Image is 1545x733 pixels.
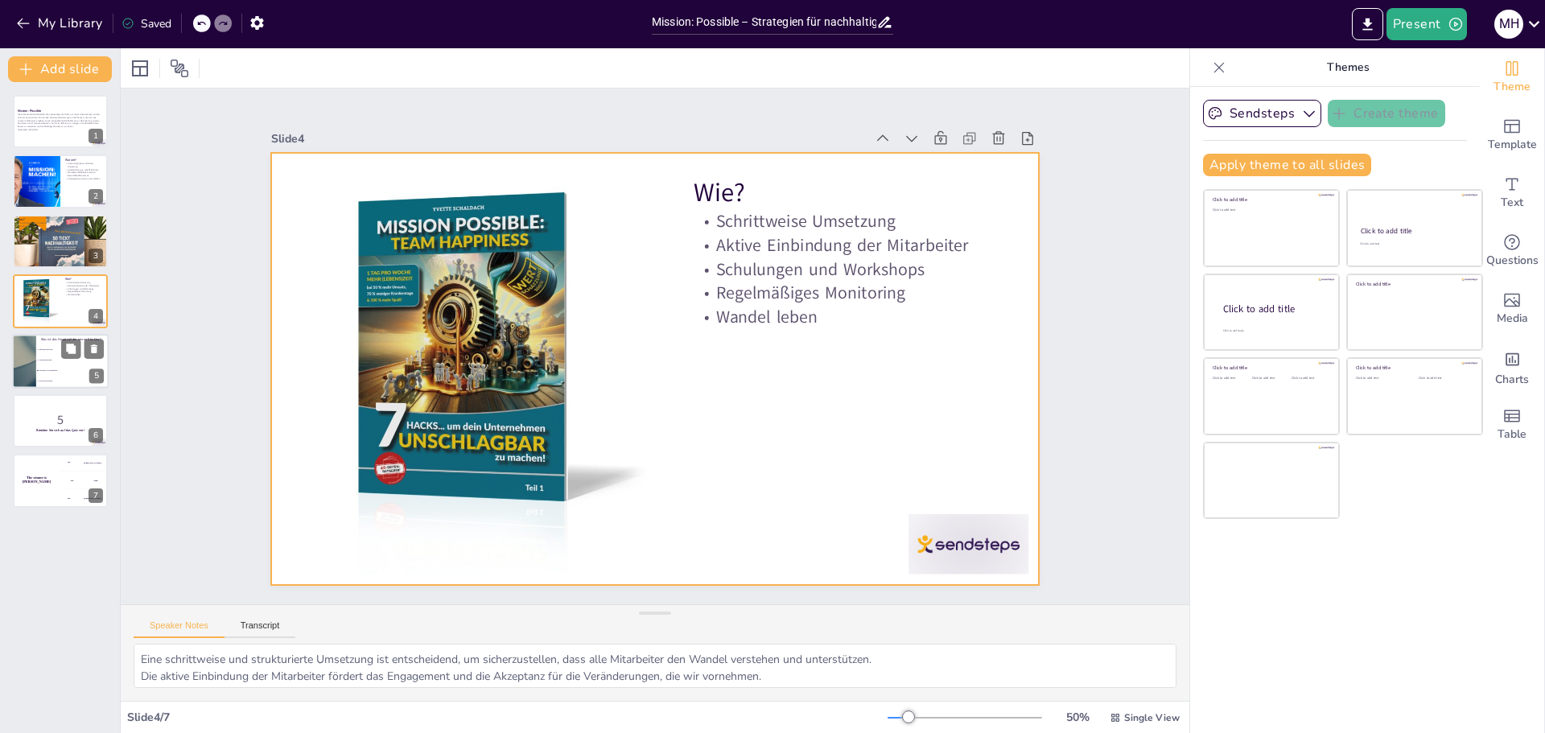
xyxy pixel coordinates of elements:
p: Aktive Einbindung der Mitarbeiter [65,285,103,288]
p: Generated with [URL] [18,128,103,131]
div: Click to add text [1213,377,1249,381]
p: Arbeitsplätze sichern und schaffen [65,176,103,179]
div: 1 [13,95,108,148]
p: Was ist das Hauptziel der neuen Struktur? [41,336,104,341]
button: Create theme [1328,100,1445,127]
p: Grundlage für Wachstum schaffen [18,233,103,237]
div: Click to add title [1223,302,1326,315]
p: Wettbewerbsfähigkeit stärken [65,171,103,174]
p: Komplexität reduzieren [18,228,103,231]
span: Charts [1495,371,1529,389]
p: 5 [18,411,103,429]
div: 100 [60,454,108,472]
div: 4 [89,309,103,323]
p: Standardisierung schafft Effizienz [65,167,103,171]
div: Add a table [1480,396,1544,454]
p: Kundennähe stärken [18,230,103,233]
div: 2 [89,189,103,204]
p: Schulungen und Workshops [723,375,779,683]
div: Click to add text [1356,377,1407,381]
div: M H [1494,10,1523,39]
p: Themes [1232,48,1464,87]
p: Schulungen und Workshops [65,287,103,290]
div: 1 [89,129,103,143]
p: Wandel leben [676,381,731,689]
div: Add images, graphics, shapes or video [1480,280,1544,338]
div: Saved [122,16,171,31]
div: Get real-time input from your audience [1480,222,1544,280]
div: Click to add text [1292,377,1328,381]
div: 6 [89,428,103,443]
span: Effizienzsteigerung [39,348,108,351]
div: Click to add text [1419,377,1469,381]
div: Click to add title [1356,364,1471,371]
div: Layout [127,56,153,81]
div: 5 [89,369,104,383]
p: Umsatzstagnation erfordert Anpassung [65,162,103,167]
div: Jaap [93,480,97,482]
div: 300 [60,490,108,508]
button: Add slide [8,56,112,82]
textarea: Eine schrittweise und strukturierte Umsetzung ist entscheidend, um sicherzustellen, dass alle Mit... [134,644,1176,688]
input: Insert title [652,10,876,34]
div: 3 [89,249,103,263]
span: Template [1488,136,1537,154]
span: Single View [1124,711,1180,724]
button: Present [1386,8,1467,40]
button: Sendsteps [1203,100,1321,127]
div: 7 [13,454,108,507]
span: Theme [1493,78,1531,96]
div: 5 [12,334,109,389]
div: Click to add text [1360,242,1467,246]
div: 6 [13,394,108,447]
div: Click to add title [1213,364,1328,371]
button: My Library [12,10,109,36]
div: 2 [13,154,108,208]
button: Export to PowerPoint [1352,8,1383,40]
span: Media [1497,310,1528,327]
p: Fachwissen bündeln [18,224,103,228]
div: Add ready made slides [1480,106,1544,164]
span: Position [170,59,189,78]
p: Warum? [65,158,103,163]
span: Umsatzsteigerung [39,359,108,361]
button: Duplicate Slide [61,339,80,358]
span: Stärkung der Kundennähe [39,369,108,372]
button: Transcript [225,620,296,638]
div: [PERSON_NAME] [84,498,101,500]
div: 4 [13,274,108,327]
p: Neue Maßstäbe setzen [65,174,103,177]
p: Fünf Zielgruppen im Vertrieb [18,221,103,224]
p: Wandel leben [65,294,103,297]
div: Add charts and graphs [1480,338,1544,396]
div: 3 [13,215,108,268]
p: Schrittweise Umsetzung [771,370,826,678]
button: Speaker Notes [134,620,225,638]
div: 200 [60,472,108,490]
div: Click to add text [1213,208,1328,212]
p: Wie? [65,277,103,282]
button: Apply theme to all slides [1203,154,1371,176]
div: 50 % [1058,710,1097,725]
h4: The winner is [PERSON_NAME] [13,476,60,484]
p: Regelmäßiges Monitoring [65,290,103,294]
div: Click to add text [1252,377,1288,381]
div: Click to add body [1223,328,1325,332]
div: 7 [89,488,103,503]
p: Diese Präsentation behandelt die notwendigen Schritte, um unser Unternehmen auf die Zukunft auszu... [18,113,103,128]
span: Text [1501,194,1523,212]
span: Table [1498,426,1526,443]
div: Click to add title [1361,226,1468,236]
strong: Bereiten Sie sich auf das Quiz vor! [36,428,84,432]
div: Click to add title [1213,196,1328,203]
div: Slide 4 / 7 [127,710,888,725]
div: Click to add title [1356,281,1471,287]
p: Was? [18,217,103,222]
p: Wie? [794,367,862,676]
div: Add text boxes [1480,164,1544,222]
p: Schrittweise Umsetzung [65,282,103,285]
span: Kostenreduzierung [39,380,108,382]
strong: Mission: Possible [18,109,41,113]
div: Change the overall theme [1480,48,1544,106]
span: Questions [1486,252,1539,270]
